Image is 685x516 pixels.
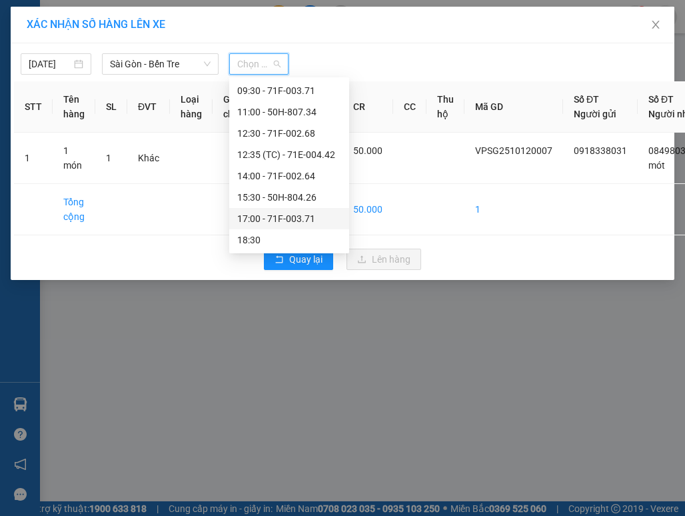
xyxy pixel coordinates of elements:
span: Chọn chuyến [237,54,280,74]
div: 09:30 - 71F-003.71 [237,83,341,98]
span: Quay lại [289,252,323,267]
th: STT [14,81,53,133]
div: 17:00 - 71F-003.71 [237,211,341,226]
td: 1 món [53,133,95,184]
div: 12:35 (TC) - 71E-004.42 [237,147,341,162]
td: 50.000 [342,184,393,235]
th: CC [393,81,426,133]
span: Số ĐT [648,94,674,105]
div: 11:00 - 50H-807.34 [237,105,341,119]
span: Sài Gòn - Bến Tre [110,54,211,74]
span: Người gửi [574,109,616,119]
th: CR [342,81,393,133]
td: 1 [464,184,563,235]
span: mót [648,160,665,171]
th: ĐVT [127,81,170,133]
input: 12/10/2025 [29,57,71,71]
div: 12:30 - 71F-002.68 [237,126,341,141]
span: 0918338031 [574,145,627,156]
span: rollback [275,255,284,265]
td: 1 [14,133,53,184]
div: 15:30 - 50H-804.26 [237,190,341,205]
th: SL [95,81,127,133]
span: XÁC NHẬN SỐ HÀNG LÊN XE [27,18,165,31]
th: Ghi chú [213,81,249,133]
span: 50.000 [353,145,382,156]
span: close [650,19,661,30]
th: Loại hàng [170,81,213,133]
th: Tên hàng [53,81,95,133]
button: rollbackQuay lại [264,249,333,270]
span: 1 [106,153,111,163]
div: 18:30 [237,233,341,247]
button: uploadLên hàng [346,249,421,270]
span: Số ĐT [574,94,599,105]
th: Thu hộ [426,81,464,133]
th: Mã GD [464,81,563,133]
button: Close [637,7,674,44]
td: Khác [127,133,170,184]
span: down [203,60,211,68]
td: Tổng cộng [53,184,95,235]
div: 14:00 - 71F-002.64 [237,169,341,183]
span: VPSG2510120007 [475,145,552,156]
